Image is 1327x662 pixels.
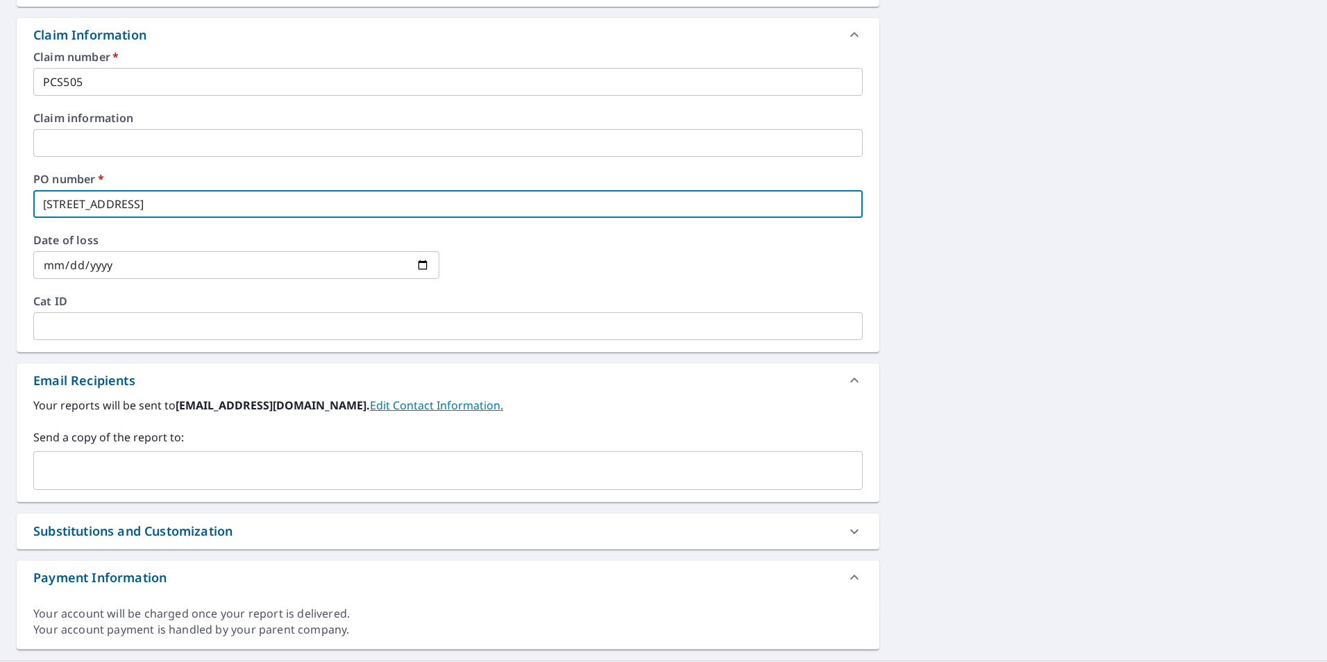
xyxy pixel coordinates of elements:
div: Your account will be charged once your report is delivered. [33,606,863,622]
label: Your reports will be sent to [33,397,863,414]
label: Send a copy of the report to: [33,429,863,445]
label: Cat ID [33,296,863,307]
div: Substitutions and Customization [33,522,233,541]
b: [EMAIL_ADDRESS][DOMAIN_NAME]. [176,398,370,413]
div: Payment Information [33,568,167,587]
label: PO number [33,173,863,185]
div: Email Recipients [17,364,879,397]
div: Claim Information [17,18,879,51]
div: Substitutions and Customization [17,514,879,549]
div: Payment Information [17,561,879,594]
label: Claim information [33,112,863,124]
div: Claim Information [33,26,146,44]
div: Email Recipients [33,371,135,390]
label: Date of loss [33,235,439,246]
div: Your account payment is handled by your parent company. [33,622,863,638]
a: EditContactInfo [370,398,503,413]
label: Claim number [33,51,863,62]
